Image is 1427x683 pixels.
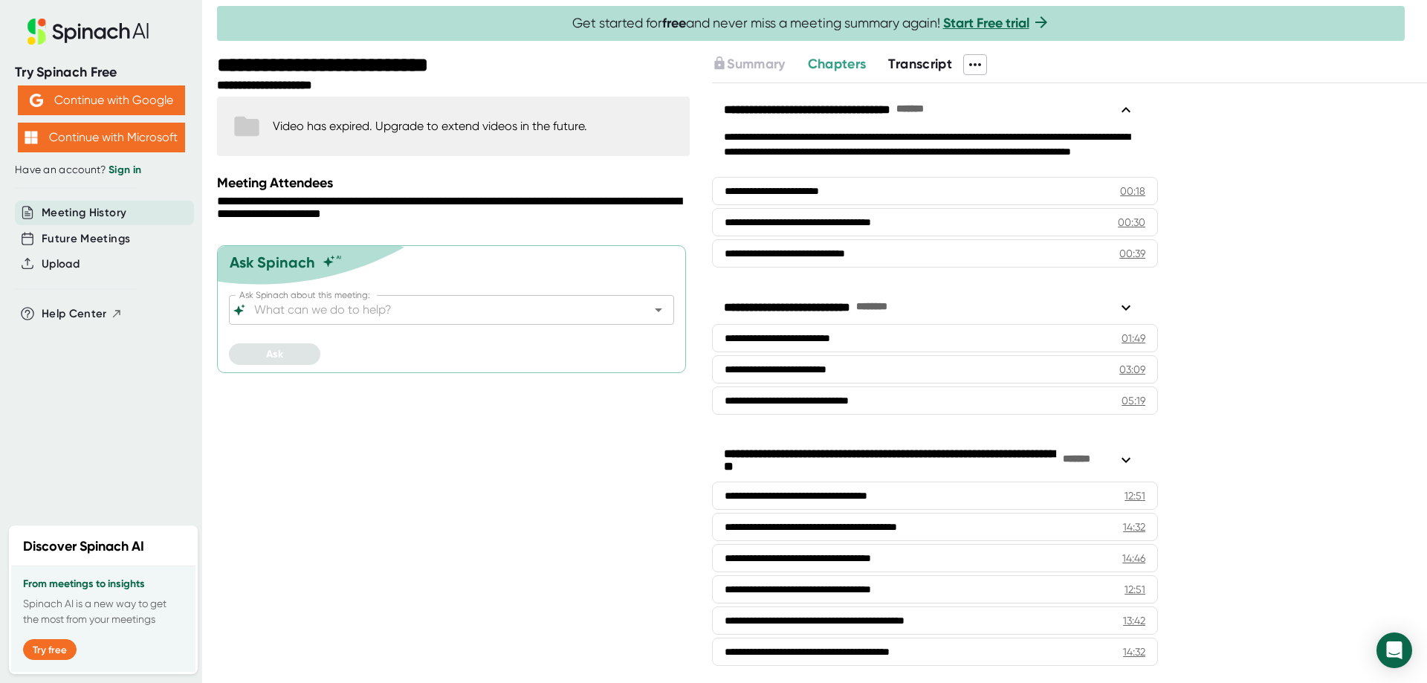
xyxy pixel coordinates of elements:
[42,204,126,221] button: Meeting History
[42,305,107,323] span: Help Center
[229,343,320,365] button: Ask
[23,596,184,627] p: Spinach AI is a new way to get the most from your meetings
[712,54,807,75] div: Upgrade to access
[662,15,686,31] b: free
[712,54,785,74] button: Summary
[1119,246,1145,261] div: 00:39
[23,537,144,557] h2: Discover Spinach AI
[1123,644,1145,659] div: 14:32
[15,164,187,177] div: Have an account?
[888,54,952,74] button: Transcript
[42,230,130,247] button: Future Meetings
[15,64,187,81] div: Try Spinach Free
[266,348,283,360] span: Ask
[1123,519,1145,534] div: 14:32
[808,54,867,74] button: Chapters
[230,253,315,271] div: Ask Spinach
[648,300,669,320] button: Open
[1125,582,1145,597] div: 12:51
[23,639,77,660] button: Try free
[1122,393,1145,408] div: 05:19
[727,56,785,72] span: Summary
[23,578,184,590] h3: From meetings to insights
[1120,184,1145,198] div: 00:18
[1122,331,1145,346] div: 01:49
[273,119,587,133] div: Video has expired. Upgrade to extend videos in the future.
[109,164,141,176] a: Sign in
[808,56,867,72] span: Chapters
[1123,613,1145,628] div: 13:42
[42,256,80,273] button: Upload
[943,15,1029,31] a: Start Free trial
[1119,362,1145,377] div: 03:09
[1122,551,1145,566] div: 14:46
[217,175,693,191] div: Meeting Attendees
[42,305,123,323] button: Help Center
[18,123,185,152] button: Continue with Microsoft
[1376,632,1412,668] div: Open Intercom Messenger
[251,300,626,320] input: What can we do to help?
[30,94,43,107] img: Aehbyd4JwY73AAAAAElFTkSuQmCC
[1118,215,1145,230] div: 00:30
[18,85,185,115] button: Continue with Google
[572,15,1050,32] span: Get started for and never miss a meeting summary again!
[888,56,952,72] span: Transcript
[1125,488,1145,503] div: 12:51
